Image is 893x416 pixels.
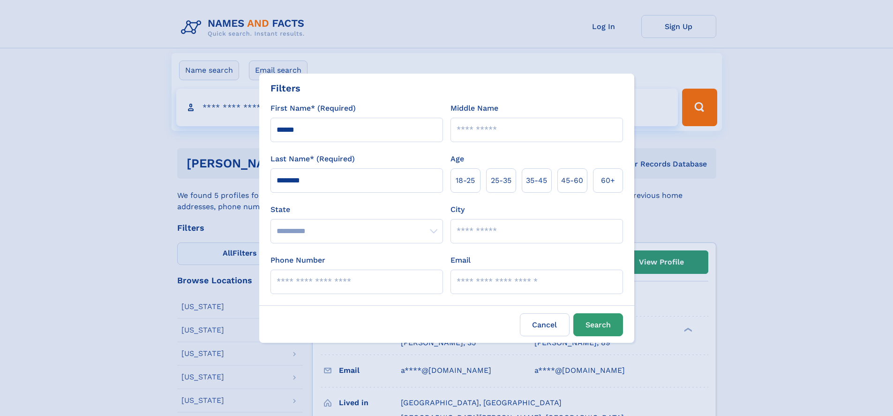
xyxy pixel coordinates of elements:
label: Age [450,153,464,165]
span: 35‑45 [526,175,547,186]
label: Last Name* (Required) [270,153,355,165]
label: State [270,204,443,215]
label: Email [450,255,471,266]
span: 45‑60 [561,175,583,186]
label: Cancel [520,313,570,336]
span: 60+ [601,175,615,186]
span: 18‑25 [456,175,475,186]
label: Phone Number [270,255,325,266]
span: 25‑35 [491,175,511,186]
button: Search [573,313,623,336]
label: First Name* (Required) [270,103,356,114]
label: Middle Name [450,103,498,114]
div: Filters [270,81,300,95]
label: City [450,204,465,215]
